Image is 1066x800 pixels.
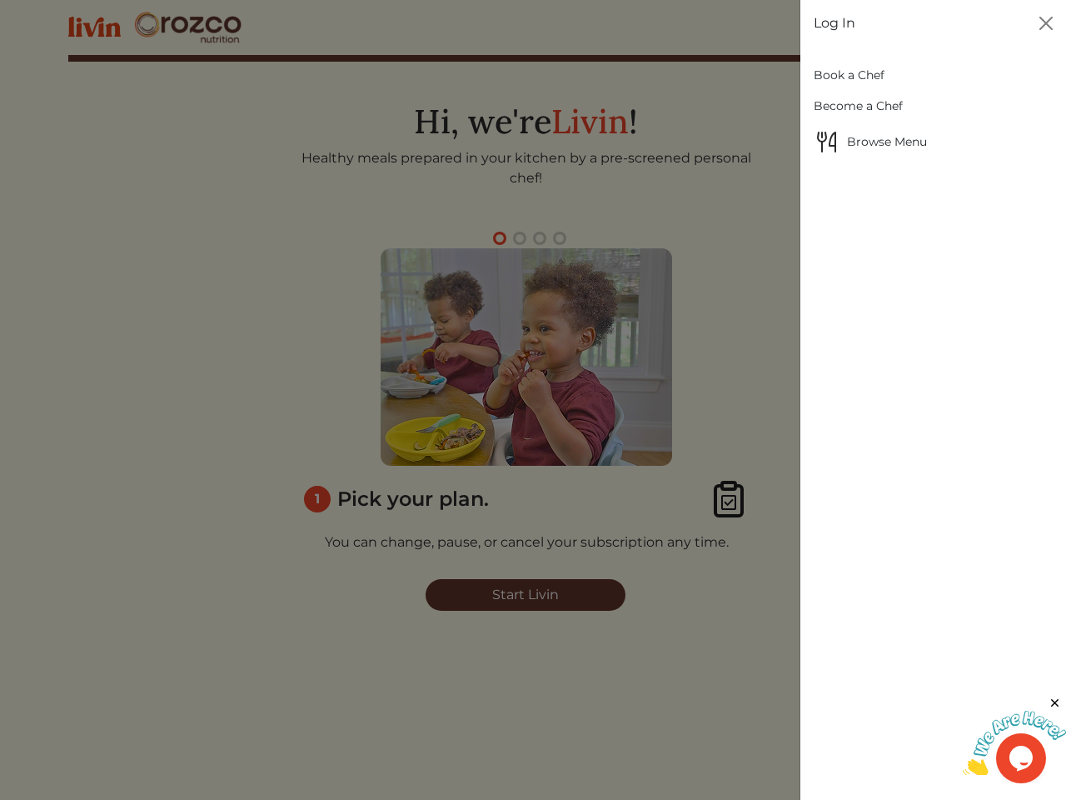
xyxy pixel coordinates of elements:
[814,128,840,155] img: Browse Menu
[1033,10,1059,37] button: Close
[814,60,1053,91] a: Book a Chef
[814,91,1053,122] a: Become a Chef
[963,696,1066,775] iframe: chat widget
[814,128,1053,155] span: Browse Menu
[814,13,855,33] a: Log In
[814,122,1053,162] a: Browse MenuBrowse Menu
